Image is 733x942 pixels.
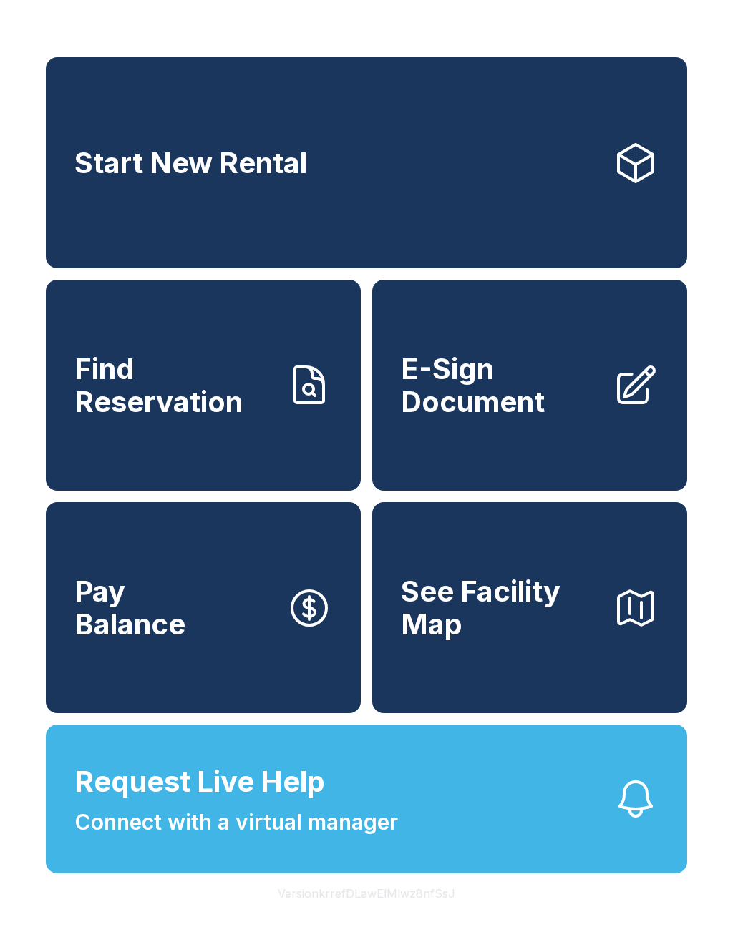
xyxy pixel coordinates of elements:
[401,575,601,640] span: See Facility Map
[74,806,398,838] span: Connect with a virtual manager
[46,725,687,873] button: Request Live HelpConnect with a virtual manager
[372,502,687,713] button: See Facility Map
[74,147,307,180] span: Start New Rental
[46,57,687,268] a: Start New Rental
[74,760,325,803] span: Request Live Help
[46,502,361,713] button: PayBalance
[74,575,185,640] span: Pay Balance
[372,280,687,491] a: E-Sign Document
[266,873,467,913] button: VersionkrrefDLawElMlwz8nfSsJ
[46,280,361,491] a: Find Reservation
[74,353,275,418] span: Find Reservation
[401,353,601,418] span: E-Sign Document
